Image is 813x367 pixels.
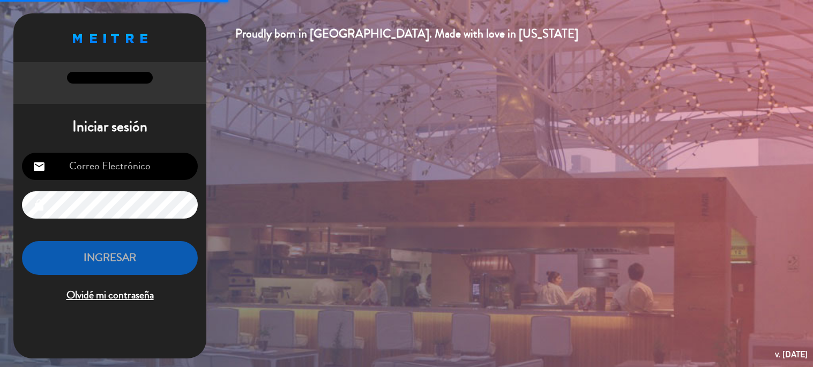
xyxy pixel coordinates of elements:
input: Correo Electrónico [22,153,198,180]
i: email [33,160,46,173]
h1: Iniciar sesión [13,118,206,136]
span: Olvidé mi contraseña [22,287,198,304]
i: lock [33,199,46,212]
button: INGRESAR [22,241,198,275]
div: v. [DATE] [775,347,808,362]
